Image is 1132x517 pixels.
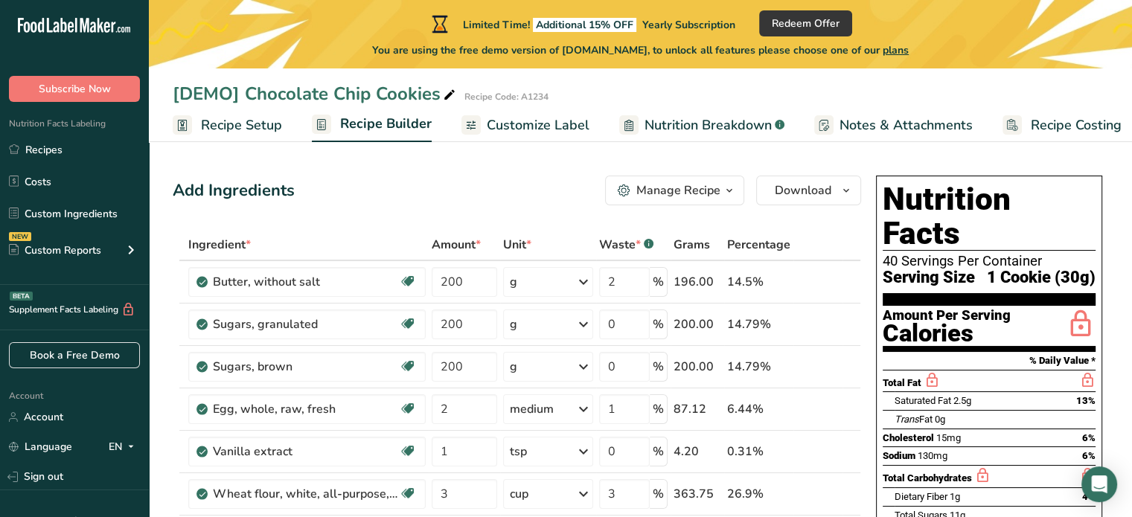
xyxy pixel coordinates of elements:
[487,115,589,135] span: Customize Label
[936,432,961,443] span: 15mg
[674,273,721,291] div: 196.00
[9,434,72,460] a: Language
[510,315,517,333] div: g
[510,273,517,291] div: g
[772,16,840,31] span: Redeem Offer
[883,352,1096,370] section: % Daily Value *
[883,269,975,287] span: Serving Size
[372,42,909,58] span: You are using the free demo version of [DOMAIN_NAME], to unlock all features please choose one of...
[605,176,744,205] button: Manage Recipe
[759,10,852,36] button: Redeem Offer
[619,109,784,142] a: Nutrition Breakdown
[39,81,111,97] span: Subscribe Now
[432,236,481,254] span: Amount
[895,491,947,502] span: Dietary Fiber
[642,18,735,32] span: Yearly Subscription
[674,236,710,254] span: Grams
[727,273,790,291] div: 14.5%
[213,443,399,460] div: Vanilla extract
[950,491,960,502] span: 1g
[895,414,933,425] span: Fat
[213,400,399,418] div: Egg, whole, raw, fresh
[1081,466,1117,502] div: Open Intercom Messenger
[918,450,947,461] span: 130mg
[883,377,921,388] span: Total Fat
[201,115,282,135] span: Recipe Setup
[9,76,140,102] button: Subscribe Now
[213,358,399,376] div: Sugars, brown
[674,443,721,460] div: 4.20
[674,358,721,376] div: 200.00
[173,179,295,203] div: Add Ingredients
[727,443,790,460] div: 0.31%
[510,443,527,460] div: tsp
[1076,395,1096,406] span: 13%
[883,182,1096,251] h1: Nutrition Facts
[727,400,790,418] div: 6.44%
[461,109,589,142] a: Customize Label
[814,109,973,142] a: Notes & Attachments
[883,309,1011,323] div: Amount Per Serving
[883,43,909,57] span: plans
[533,18,636,32] span: Additional 15% OFF
[895,395,951,406] span: Saturated Fat
[510,358,517,376] div: g
[510,485,528,503] div: cup
[935,414,945,425] span: 0g
[510,400,554,418] div: medium
[9,342,140,368] a: Book a Free Demo
[429,15,735,33] div: Limited Time!
[1082,432,1096,443] span: 6%
[188,236,251,254] span: Ingredient
[340,114,432,134] span: Recipe Builder
[1003,109,1122,142] a: Recipe Costing
[213,485,399,503] div: Wheat flour, white, all-purpose, self-rising, enriched
[727,358,790,376] div: 14.79%
[674,485,721,503] div: 363.75
[213,273,399,291] div: Butter, without salt
[645,115,772,135] span: Nutrition Breakdown
[727,485,790,503] div: 26.9%
[1031,115,1122,135] span: Recipe Costing
[883,450,915,461] span: Sodium
[674,400,721,418] div: 87.12
[109,438,140,456] div: EN
[464,90,549,103] div: Recipe Code: A1234
[756,176,861,205] button: Download
[674,315,721,333] div: 200.00
[9,243,101,258] div: Custom Reports
[1082,450,1096,461] span: 6%
[636,182,720,199] div: Manage Recipe
[883,432,934,443] span: Cholesterol
[727,315,790,333] div: 14.79%
[895,414,919,425] i: Trans
[953,395,971,406] span: 2.5g
[173,80,458,107] div: [DEMO] Chocolate Chip Cookies
[312,107,432,143] a: Recipe Builder
[10,292,33,301] div: BETA
[727,236,790,254] span: Percentage
[883,323,1011,344] div: Calories
[775,182,831,199] span: Download
[840,115,973,135] span: Notes & Attachments
[987,269,1096,287] span: 1 Cookie (30g)
[503,236,531,254] span: Unit
[599,236,653,254] div: Waste
[213,315,399,333] div: Sugars, granulated
[9,232,31,241] div: NEW
[883,254,1096,269] div: 40 Servings Per Container
[173,109,282,142] a: Recipe Setup
[883,472,972,484] span: Total Carbohydrates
